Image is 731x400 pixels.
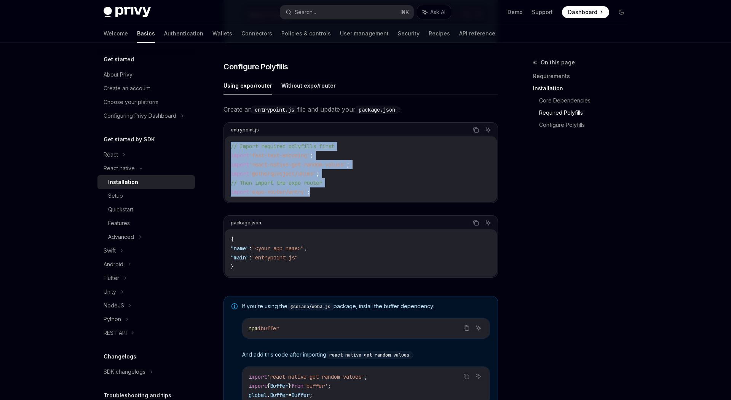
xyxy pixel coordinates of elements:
a: Quickstart [97,203,195,216]
span: Buffer [270,382,288,389]
span: } [231,263,234,270]
div: REST API [104,328,127,338]
button: Search...⌘K [280,5,413,19]
span: ⌘ K [401,9,409,15]
a: Welcome [104,24,128,43]
code: react-native-get-random-values [326,351,412,359]
h5: Get started by SDK [104,135,155,144]
a: Configure Polyfills [539,119,634,131]
span: import [231,170,249,177]
span: "<your app name>" [252,245,304,252]
span: import [231,152,249,159]
div: Python [104,315,121,324]
span: ; [307,189,310,195]
div: Create an account [104,84,150,93]
span: Buffer [270,392,288,398]
a: User management [340,24,389,43]
a: Policies & controls [281,24,331,43]
span: ; [316,170,319,177]
div: Flutter [104,274,119,283]
span: import [249,382,267,389]
div: Choose your platform [104,98,158,107]
span: '@ethersproject/shims' [249,170,316,177]
span: i [258,325,261,332]
div: entrypoint.js [231,125,259,135]
a: Basics [137,24,155,43]
span: 'expo-router/entry' [249,189,307,195]
a: Create an account [97,82,195,95]
a: API reference [459,24,495,43]
button: Ask AI [483,218,493,228]
span: If you’re using the package, install the buffer dependency: [242,302,490,310]
span: ; [364,373,367,380]
a: Features [97,216,195,230]
img: dark logo [104,7,151,18]
span: "main" [231,254,249,261]
span: "name" [231,245,249,252]
div: Setup [108,191,123,200]
span: , [304,245,307,252]
div: Advanced [108,232,134,242]
span: . [267,392,270,398]
a: Requirements [533,70,634,82]
div: React native [104,164,135,173]
code: package.json [356,106,398,114]
div: Android [104,260,123,269]
div: About Privy [104,70,132,79]
span: 'fast-text-encoding' [249,152,310,159]
span: Configure Polyfills [223,61,288,72]
span: { [231,236,234,243]
div: SDK changelogs [104,367,145,376]
span: } [288,382,291,389]
code: entrypoint.js [252,106,297,114]
a: Security [398,24,420,43]
a: Connectors [241,24,272,43]
div: React [104,150,118,159]
span: // Import required polyfills first [231,143,334,150]
a: Authentication [164,24,203,43]
button: Using expo/router [223,77,272,94]
span: ; [310,152,313,159]
span: : [249,245,252,252]
span: "entrypoint.js" [252,254,298,261]
span: Ask AI [430,8,445,16]
h5: Get started [104,55,134,64]
div: Search... [295,8,316,17]
div: Configuring Privy Dashboard [104,111,176,120]
h5: Troubleshooting and tips [104,391,171,400]
button: Copy the contents from the code block [461,371,471,381]
span: 'buffer' [303,382,328,389]
a: Setup [97,189,195,203]
a: Choose your platform [97,95,195,109]
button: Toggle dark mode [615,6,627,18]
a: Installation [533,82,634,94]
button: Copy the contents from the code block [461,323,471,333]
a: Dashboard [562,6,609,18]
a: Installation [97,175,195,189]
span: ; [346,161,350,168]
span: ; [328,382,331,389]
span: npm [249,325,258,332]
span: { [267,382,270,389]
span: import [249,373,267,380]
span: Buffer [291,392,310,398]
span: import [231,189,249,195]
div: Installation [108,178,138,187]
div: Unity [104,287,116,296]
code: @solana/web3.js [287,303,334,310]
button: Copy the contents from the code block [471,125,481,135]
div: Features [108,219,130,228]
div: Quickstart [108,205,133,214]
button: Without expo/router [281,77,336,94]
a: Support [532,8,553,16]
span: global [249,392,267,398]
button: Copy the contents from the code block [471,218,481,228]
svg: Note [231,303,238,309]
span: ; [310,392,313,398]
span: Dashboard [568,8,597,16]
span: = [288,392,291,398]
button: Ask AI [417,5,451,19]
div: NodeJS [104,301,124,310]
span: import [231,161,249,168]
span: : [249,254,252,261]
